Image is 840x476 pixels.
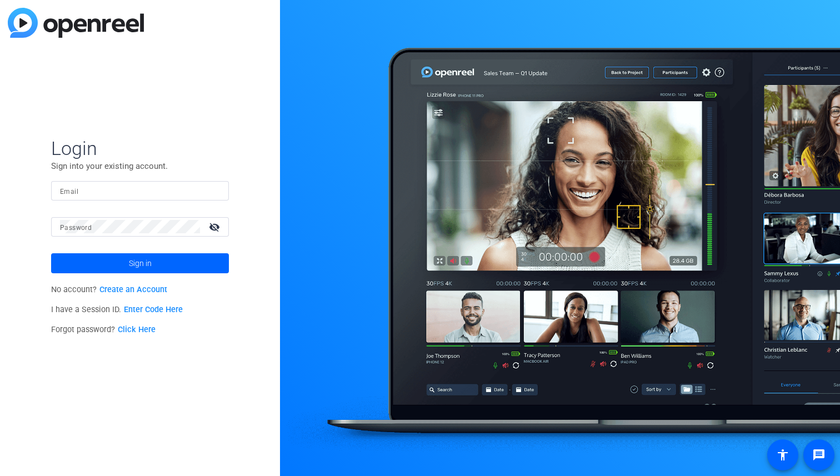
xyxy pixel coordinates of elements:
a: Enter Code Here [124,305,183,314]
span: Login [51,137,229,160]
p: Sign into your existing account. [51,160,229,172]
span: No account? [51,285,167,294]
mat-label: Password [60,224,92,232]
a: Create an Account [99,285,167,294]
input: Enter Email Address [60,184,220,197]
button: Sign in [51,253,229,273]
mat-label: Email [60,188,78,196]
mat-icon: accessibility [776,448,789,462]
a: Click Here [118,325,156,334]
span: Sign in [129,249,152,277]
mat-icon: visibility_off [202,219,229,235]
span: Forgot password? [51,325,156,334]
img: blue-gradient.svg [8,8,144,38]
span: I have a Session ID. [51,305,183,314]
mat-icon: message [812,448,826,462]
